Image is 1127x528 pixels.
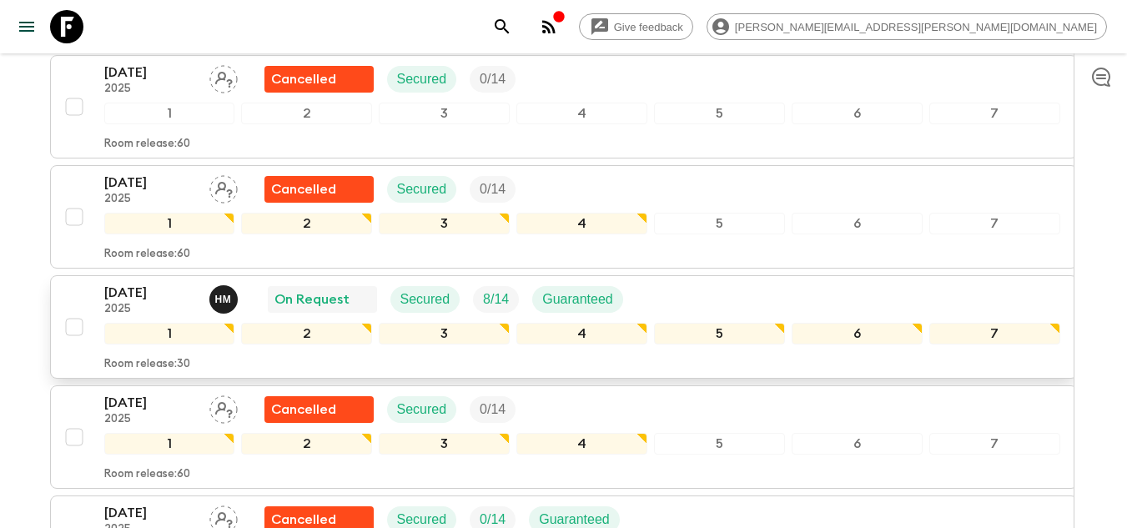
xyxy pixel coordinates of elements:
div: 2 [241,103,372,124]
div: Trip Fill [470,396,516,423]
div: 7 [929,433,1060,455]
p: Cancelled [271,179,336,199]
div: 3 [379,323,510,344]
p: Guaranteed [542,289,613,309]
button: [DATE]2025Hob MedinaOn RequestSecuredTrip FillGuaranteed1234567Room release:30 [50,275,1078,379]
div: Trip Fill [470,176,516,203]
p: Secured [397,69,447,89]
div: 5 [654,433,785,455]
div: 6 [792,103,923,124]
p: Room release: 60 [104,248,190,261]
div: 2 [241,213,372,234]
button: search adventures [486,10,519,43]
div: 1 [104,103,235,124]
span: Assign pack leader [209,180,238,194]
p: H M [215,293,232,306]
div: 1 [104,433,235,455]
div: 5 [654,213,785,234]
div: 7 [929,103,1060,124]
p: [DATE] [104,173,196,193]
p: [DATE] [104,63,196,83]
div: 7 [929,213,1060,234]
p: [DATE] [104,503,196,523]
div: Trip Fill [473,286,519,313]
p: 2025 [104,193,196,206]
div: 3 [379,103,510,124]
div: Secured [387,176,457,203]
p: Secured [397,400,447,420]
p: Secured [397,179,447,199]
div: 6 [792,433,923,455]
div: 4 [516,213,647,234]
div: 2 [241,433,372,455]
div: Secured [387,396,457,423]
div: Flash Pack cancellation [264,176,374,203]
p: On Request [274,289,350,309]
p: Room release: 30 [104,358,190,371]
div: 4 [516,433,647,455]
button: [DATE]2025Assign pack leaderFlash Pack cancellationSecuredTrip Fill1234567Room release:60 [50,165,1078,269]
div: Flash Pack cancellation [264,66,374,93]
div: [PERSON_NAME][EMAIL_ADDRESS][PERSON_NAME][DOMAIN_NAME] [707,13,1107,40]
p: 0 / 14 [480,179,506,199]
div: 5 [654,103,785,124]
p: 2025 [104,83,196,96]
div: 6 [792,213,923,234]
div: 1 [104,323,235,344]
div: Secured [390,286,460,313]
div: Secured [387,66,457,93]
p: Secured [400,289,450,309]
button: HM [209,285,241,314]
span: Assign pack leader [209,70,238,83]
div: 6 [792,323,923,344]
span: Hob Medina [209,290,241,304]
div: 2 [241,323,372,344]
div: Flash Pack cancellation [264,396,374,423]
span: Assign pack leader [209,400,238,414]
p: 8 / 14 [483,289,509,309]
div: 1 [104,213,235,234]
p: Cancelled [271,69,336,89]
div: 4 [516,323,647,344]
p: 0 / 14 [480,69,506,89]
button: [DATE]2025Assign pack leaderFlash Pack cancellationSecuredTrip Fill1234567Room release:60 [50,55,1078,158]
p: 2025 [104,413,196,426]
p: Cancelled [271,400,336,420]
span: Give feedback [605,21,692,33]
p: [DATE] [104,393,196,413]
span: Assign pack leader [209,510,238,524]
div: 4 [516,103,647,124]
p: Room release: 60 [104,468,190,481]
div: Trip Fill [470,66,516,93]
p: Room release: 60 [104,138,190,151]
p: 0 / 14 [480,400,506,420]
div: 5 [654,323,785,344]
a: Give feedback [579,13,693,40]
span: [PERSON_NAME][EMAIL_ADDRESS][PERSON_NAME][DOMAIN_NAME] [726,21,1106,33]
div: 3 [379,433,510,455]
button: menu [10,10,43,43]
p: 2025 [104,303,196,316]
div: 7 [929,323,1060,344]
button: [DATE]2025Assign pack leaderFlash Pack cancellationSecuredTrip Fill1234567Room release:60 [50,385,1078,489]
div: 3 [379,213,510,234]
p: [DATE] [104,283,196,303]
